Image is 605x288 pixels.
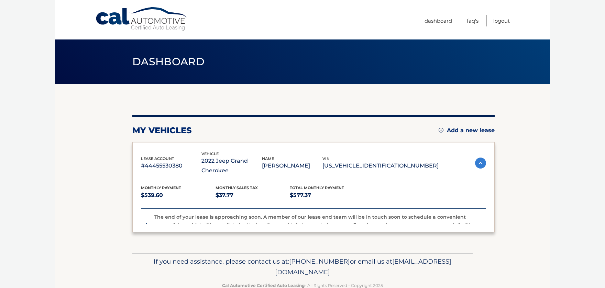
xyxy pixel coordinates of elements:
span: [PHONE_NUMBER] [289,257,350,265]
a: Cal Automotive [95,7,188,31]
a: Add a new lease [439,127,495,134]
p: [US_VEHICLE_IDENTIFICATION_NUMBER] [322,161,439,171]
span: Monthly sales Tax [216,185,258,190]
p: [PERSON_NAME] [262,161,322,171]
img: accordion-active.svg [475,158,486,169]
p: 2022 Jeep Grand Cherokee [201,156,262,175]
span: vehicle [201,151,219,156]
p: If you need assistance, please contact us at: or email us at [137,256,468,278]
a: Logout [493,15,510,26]
p: #44455530380 [141,161,201,171]
img: add.svg [439,128,443,133]
span: Total Monthly Payment [290,185,344,190]
a: FAQ's [467,15,478,26]
span: name [262,156,274,161]
p: $577.37 [290,191,364,200]
strong: Cal Automotive Certified Auto Leasing [222,283,305,288]
span: Monthly Payment [141,185,181,190]
span: lease account [141,156,174,161]
span: vin [322,156,330,161]
span: Dashboard [132,55,205,68]
p: $37.77 [216,191,290,200]
a: Dashboard [425,15,452,26]
p: $539.60 [141,191,216,200]
h2: my vehicles [132,125,192,136]
p: The end of your lease is approaching soon. A member of our lease end team will be in touch soon t... [152,214,482,237]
